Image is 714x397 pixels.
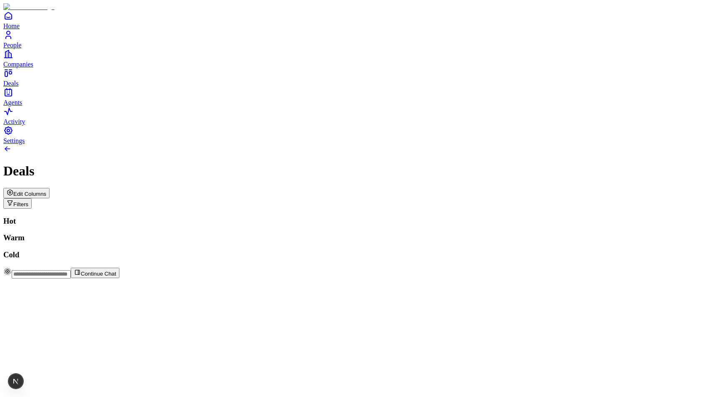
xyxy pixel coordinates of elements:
div: Continue Chat [3,267,711,279]
span: Activity [3,118,25,125]
a: Settings [3,126,711,144]
a: Home [3,11,711,30]
button: Continue Chat [71,268,119,278]
button: Edit Columns [3,188,50,198]
span: Continue Chat [81,271,116,277]
a: Companies [3,49,711,68]
img: Item Brain Logo [3,3,55,11]
a: Deals [3,68,711,87]
span: Deals [3,80,18,87]
span: Companies [3,61,33,68]
span: People [3,42,22,49]
div: Open natural language filter [3,198,711,209]
h1: Deals [3,163,711,179]
h3: Cold [3,250,711,259]
span: Settings [3,137,25,144]
a: Agents [3,87,711,106]
a: People [3,30,711,49]
span: Home [3,22,20,30]
span: Agents [3,99,22,106]
button: Open natural language filter [3,198,32,209]
h3: Warm [3,233,711,242]
span: Edit Columns [13,191,46,197]
a: Activity [3,106,711,125]
h3: Hot [3,217,711,226]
